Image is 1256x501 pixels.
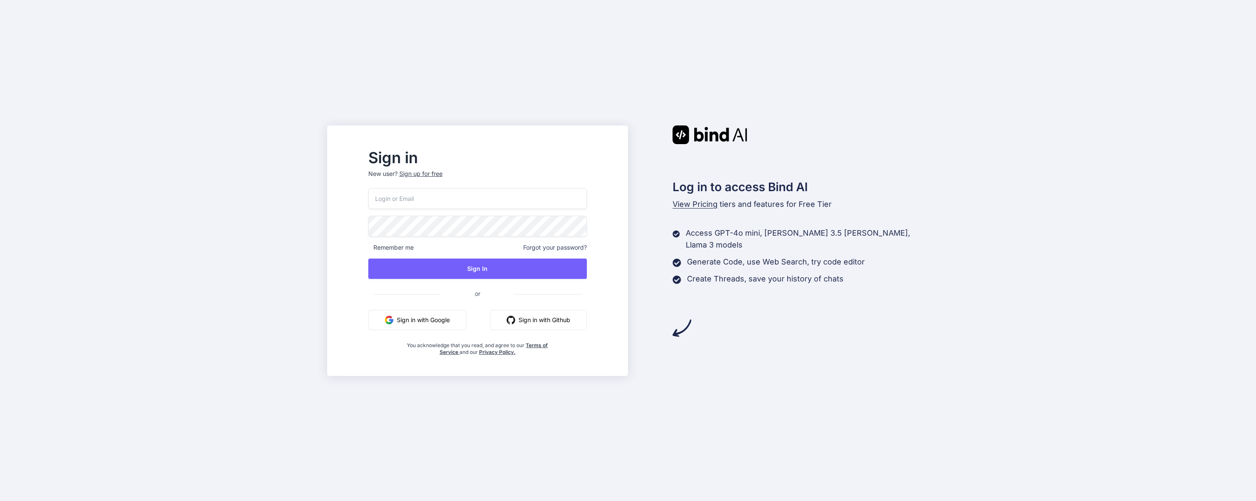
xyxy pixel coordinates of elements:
[368,151,587,164] h2: Sign in
[385,316,393,324] img: google
[405,337,551,356] div: You acknowledge that you read, and agree to our and our
[673,198,929,210] p: tiers and features for Free Tier
[687,256,865,268] p: Generate Code, use Web Search, try code editor
[673,319,691,337] img: arrow
[673,125,747,144] img: Bind AI logo
[440,342,548,355] a: Terms of Service
[368,188,587,209] input: Login or Email
[368,259,587,279] button: Sign In
[399,170,443,178] div: Sign up for free
[368,310,466,330] button: Sign in with Google
[368,243,414,252] span: Remember me
[523,243,587,252] span: Forgot your password?
[368,170,587,188] p: New user?
[441,283,514,304] span: or
[673,178,929,196] h2: Log in to access Bind AI
[673,200,718,209] span: View Pricing
[479,349,516,355] a: Privacy Policy.
[686,227,929,251] p: Access GPT-4o mini, [PERSON_NAME] 3.5 [PERSON_NAME], Llama 3 models
[490,310,587,330] button: Sign in with Github
[687,273,844,285] p: Create Threads, save your history of chats
[507,316,515,324] img: github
